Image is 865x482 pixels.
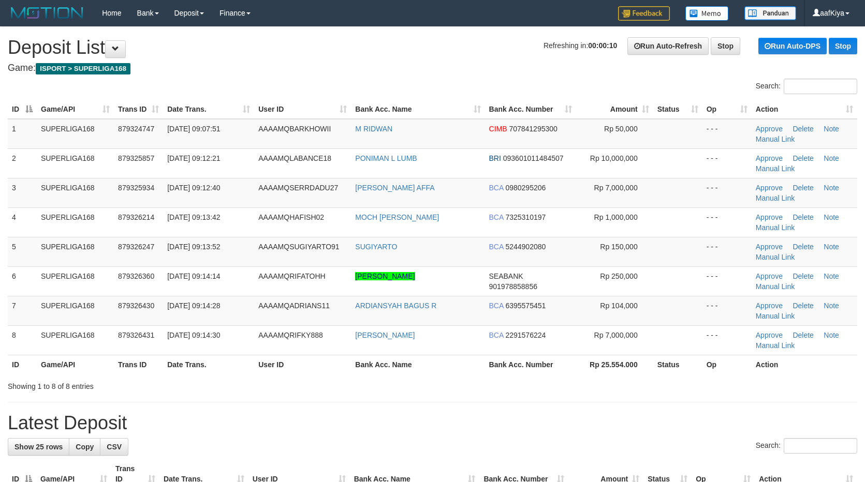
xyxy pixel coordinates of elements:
[485,355,576,374] th: Bank Acc. Number
[756,154,783,162] a: Approve
[37,178,114,207] td: SUPERLIGA168
[355,154,417,162] a: PONIMAN L LUMB
[8,100,37,119] th: ID: activate to sort column descending
[100,438,128,456] a: CSV
[824,331,839,339] a: Note
[544,41,617,50] span: Refreshing in:
[594,184,638,192] span: Rp 7,000,000
[756,223,795,232] a: Manual Link
[8,119,37,149] td: 1
[756,272,783,280] a: Approve
[702,148,752,178] td: - - -
[756,164,795,173] a: Manual Link
[8,5,86,21] img: MOTION_logo.png
[756,341,795,350] a: Manual Link
[702,178,752,207] td: - - -
[37,325,114,355] td: SUPERLIGA168
[756,243,783,251] a: Approve
[37,100,114,119] th: Game/API: activate to sort column ascending
[590,154,638,162] span: Rp 10,000,000
[756,135,795,143] a: Manual Link
[756,125,783,133] a: Approve
[355,125,392,133] a: M RIDWAN
[702,119,752,149] td: - - -
[588,41,617,50] strong: 00:00:10
[258,184,338,192] span: AAAAMQSERRDADU27
[702,355,752,374] th: Op
[118,302,154,310] span: 879326430
[351,100,485,119] th: Bank Acc. Name: activate to sort column ascending
[824,302,839,310] a: Note
[258,243,339,251] span: AAAAMQSUGIYARTO91
[355,243,397,251] a: SUGIYARTO
[503,154,564,162] span: Copy 093601011484507 to clipboard
[653,355,702,374] th: Status
[37,296,114,325] td: SUPERLIGA168
[489,282,537,291] span: Copy 901978858856 to clipboard
[752,355,857,374] th: Action
[594,213,638,221] span: Rp 1,000,000
[489,125,507,133] span: CIMB
[14,443,63,451] span: Show 25 rows
[793,243,813,251] a: Delete
[118,331,154,339] span: 879326431
[118,213,154,221] span: 879326214
[702,266,752,296] td: - - -
[793,213,813,221] a: Delete
[489,154,501,162] span: BRI
[489,213,504,221] span: BCA
[600,302,637,310] span: Rp 104,000
[505,184,546,192] span: Copy 0980295206 to clipboard
[600,243,637,251] span: Rp 150,000
[163,100,254,119] th: Date Trans.: activate to sort column ascending
[118,184,154,192] span: 879325934
[8,148,37,178] td: 2
[824,272,839,280] a: Note
[756,438,857,454] label: Search:
[355,213,439,221] a: MOCH [PERSON_NAME]
[756,331,783,339] a: Approve
[702,207,752,237] td: - - -
[505,302,546,310] span: Copy 6395575451 to clipboard
[793,125,813,133] a: Delete
[756,79,857,94] label: Search:
[37,355,114,374] th: Game/API
[702,296,752,325] td: - - -
[756,213,783,221] a: Approve
[711,37,740,55] a: Stop
[167,184,220,192] span: [DATE] 09:12:40
[8,377,353,391] div: Showing 1 to 8 of 8 entries
[254,100,351,119] th: User ID: activate to sort column ascending
[8,237,37,266] td: 5
[489,184,504,192] span: BCA
[594,331,638,339] span: Rp 7,000,000
[824,243,839,251] a: Note
[114,355,163,374] th: Trans ID
[744,6,796,20] img: panduan.png
[118,243,154,251] span: 879326247
[167,243,220,251] span: [DATE] 09:13:52
[756,194,795,202] a: Manual Link
[793,331,813,339] a: Delete
[793,302,813,310] a: Delete
[756,282,795,291] a: Manual Link
[355,331,415,339] a: [PERSON_NAME]
[167,331,220,339] span: [DATE] 09:14:30
[258,331,323,339] span: AAAAMQRIFKY888
[685,6,729,21] img: Button%20Memo.svg
[505,243,546,251] span: Copy 5244902080 to clipboard
[8,325,37,355] td: 8
[355,184,434,192] a: [PERSON_NAME] AFFA
[258,154,331,162] span: AAAAMQLABANCE18
[107,443,122,451] span: CSV
[793,184,813,192] a: Delete
[702,237,752,266] td: - - -
[167,125,220,133] span: [DATE] 09:07:51
[258,213,324,221] span: AAAAMQHAFISH02
[8,413,857,433] h1: Latest Deposit
[627,37,709,55] a: Run Auto-Refresh
[355,272,415,280] a: [PERSON_NAME]
[118,154,154,162] span: 879325857
[758,38,827,54] a: Run Auto-DPS
[824,154,839,162] a: Note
